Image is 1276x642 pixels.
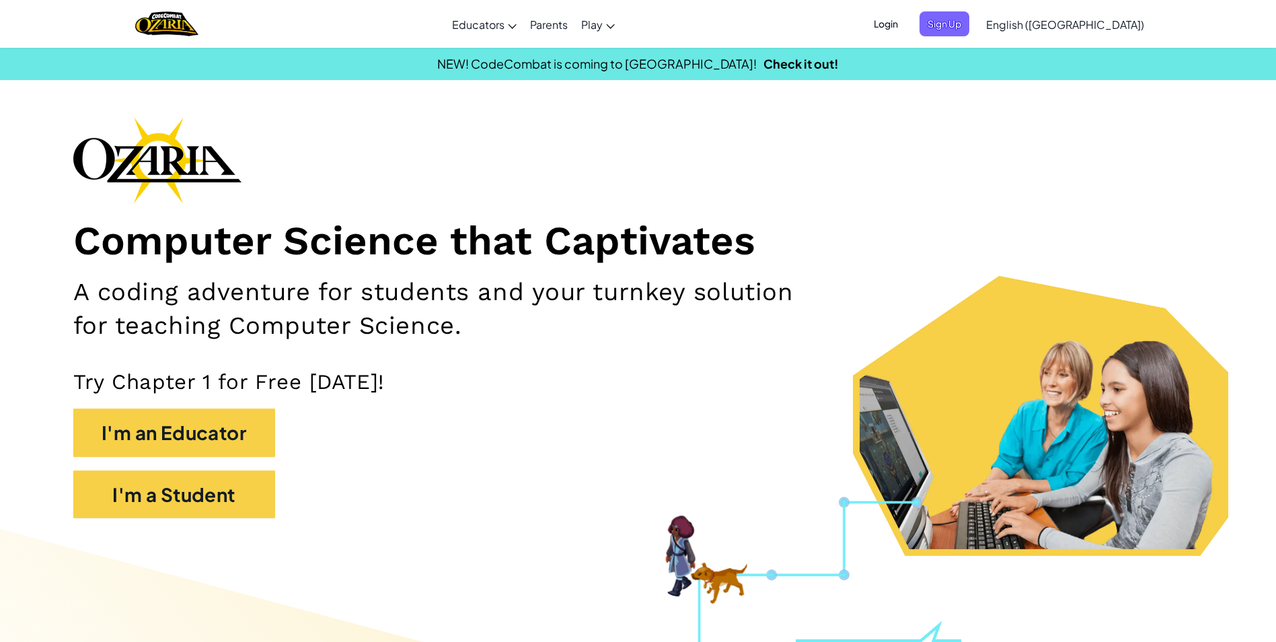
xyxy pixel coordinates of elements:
[979,6,1151,42] a: English ([GEOGRAPHIC_DATA])
[73,117,241,203] img: Ozaria branding logo
[574,6,622,42] a: Play
[135,10,198,38] a: Ozaria by CodeCombat logo
[763,56,839,71] a: Check it out!
[73,408,275,457] button: I'm an Educator
[866,11,906,36] button: Login
[73,217,1203,266] h1: Computer Science that Captivates
[581,17,603,32] span: Play
[452,17,504,32] span: Educators
[920,11,969,36] button: Sign Up
[986,17,1144,32] span: English ([GEOGRAPHIC_DATA])
[73,470,275,519] button: I'm a Student
[73,369,1203,395] p: Try Chapter 1 for Free [DATE]!
[445,6,523,42] a: Educators
[135,10,198,38] img: Home
[523,6,574,42] a: Parents
[73,275,831,342] h2: A coding adventure for students and your turnkey solution for teaching Computer Science.
[437,56,757,71] span: NEW! CodeCombat is coming to [GEOGRAPHIC_DATA]!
